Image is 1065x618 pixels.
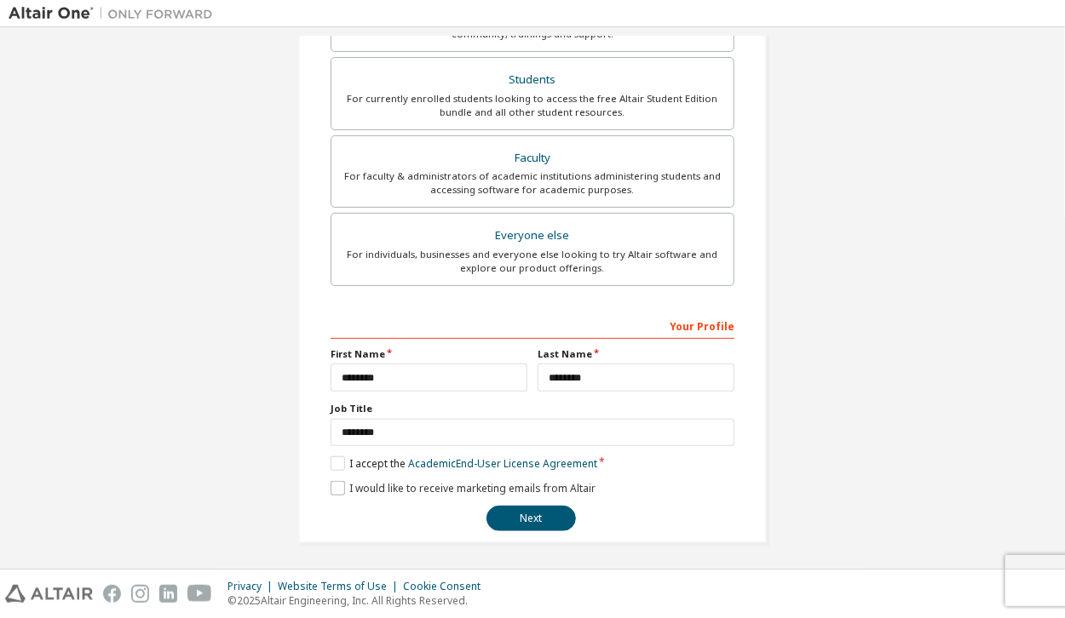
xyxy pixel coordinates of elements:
label: Job Title [331,402,734,415]
div: Everyone else [342,224,723,248]
label: I accept the [331,456,597,471]
div: Privacy [227,580,278,593]
label: Last Name [538,347,734,361]
img: linkedin.svg [159,585,177,603]
div: Faculty [342,146,723,170]
div: For individuals, businesses and everyone else looking to try Altair software and explore our prod... [342,248,723,275]
div: Your Profile [331,312,734,339]
img: Altair One [9,5,222,22]
div: Website Terms of Use [278,580,403,593]
button: Next [486,506,576,531]
div: Cookie Consent [403,580,491,593]
div: For faculty & administrators of academic institutions administering students and accessing softwa... [342,169,723,197]
div: Students [342,68,723,92]
img: altair_logo.svg [5,585,93,603]
p: © 2025 Altair Engineering, Inc. All Rights Reserved. [227,593,491,608]
img: facebook.svg [103,585,121,603]
div: For currently enrolled students looking to access the free Altair Student Edition bundle and all ... [342,92,723,119]
img: youtube.svg [187,585,212,603]
label: First Name [331,347,527,361]
label: I would like to receive marketing emails from Altair [331,481,596,495]
a: Academic End-User License Agreement [408,456,597,471]
img: instagram.svg [131,585,149,603]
